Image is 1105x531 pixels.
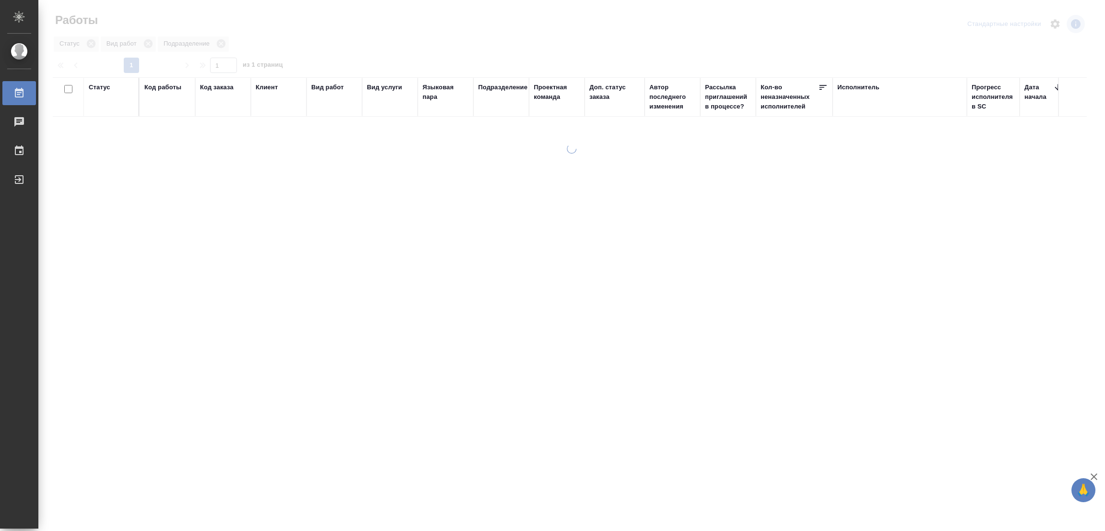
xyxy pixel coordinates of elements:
div: Доп. статус заказа [589,83,640,102]
div: Код работы [144,83,181,92]
div: Подразделение [478,83,528,92]
div: Вид работ [311,83,344,92]
div: Статус [89,83,110,92]
div: Языковая пара [423,83,469,102]
div: Клиент [256,83,278,92]
button: 🙏 [1071,478,1095,502]
div: Рассылка приглашений в процессе? [705,83,751,111]
div: Прогресс исполнителя в SC [972,83,1015,111]
div: Кол-во неназначенных исполнителей [761,83,818,111]
div: Код заказа [200,83,234,92]
div: Дата начала [1024,83,1053,102]
div: Вид услуги [367,83,402,92]
div: Автор последнего изменения [649,83,695,111]
div: Исполнитель [837,83,880,92]
div: Проектная команда [534,83,580,102]
span: 🙏 [1075,480,1092,500]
